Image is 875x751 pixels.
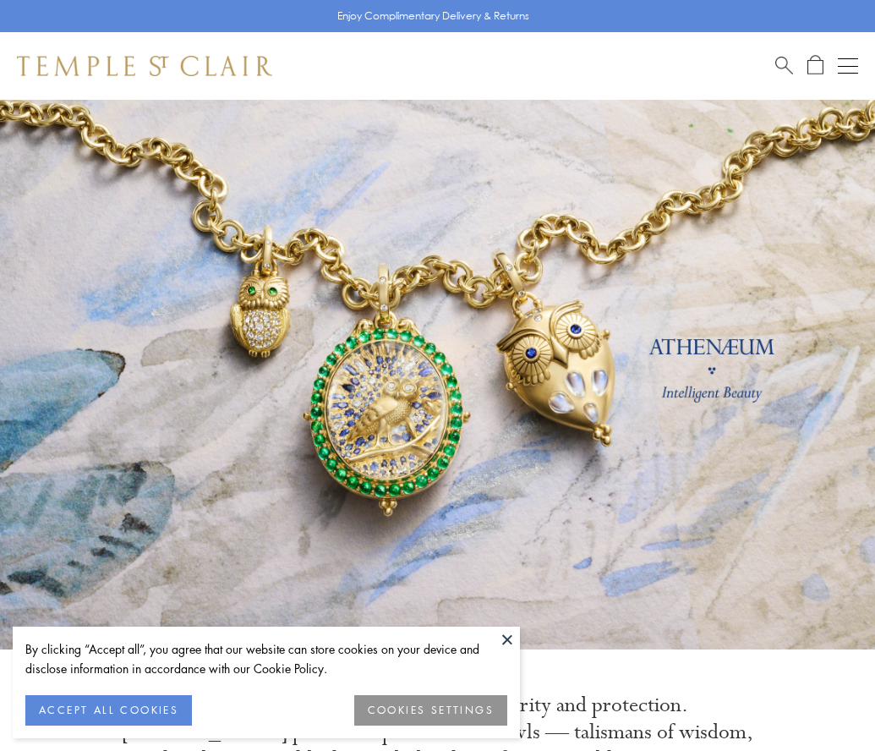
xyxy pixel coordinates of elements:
[775,55,793,76] a: Search
[25,695,192,726] button: ACCEPT ALL COOKIES
[807,55,823,76] a: Open Shopping Bag
[838,56,858,76] button: Open navigation
[337,8,529,25] p: Enjoy Complimentary Delivery & Returns
[25,639,507,678] div: By clicking “Accept all”, you agree that our website can store cookies on your device and disclos...
[17,56,272,76] img: Temple St. Clair
[354,695,507,726] button: COOKIES SETTINGS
